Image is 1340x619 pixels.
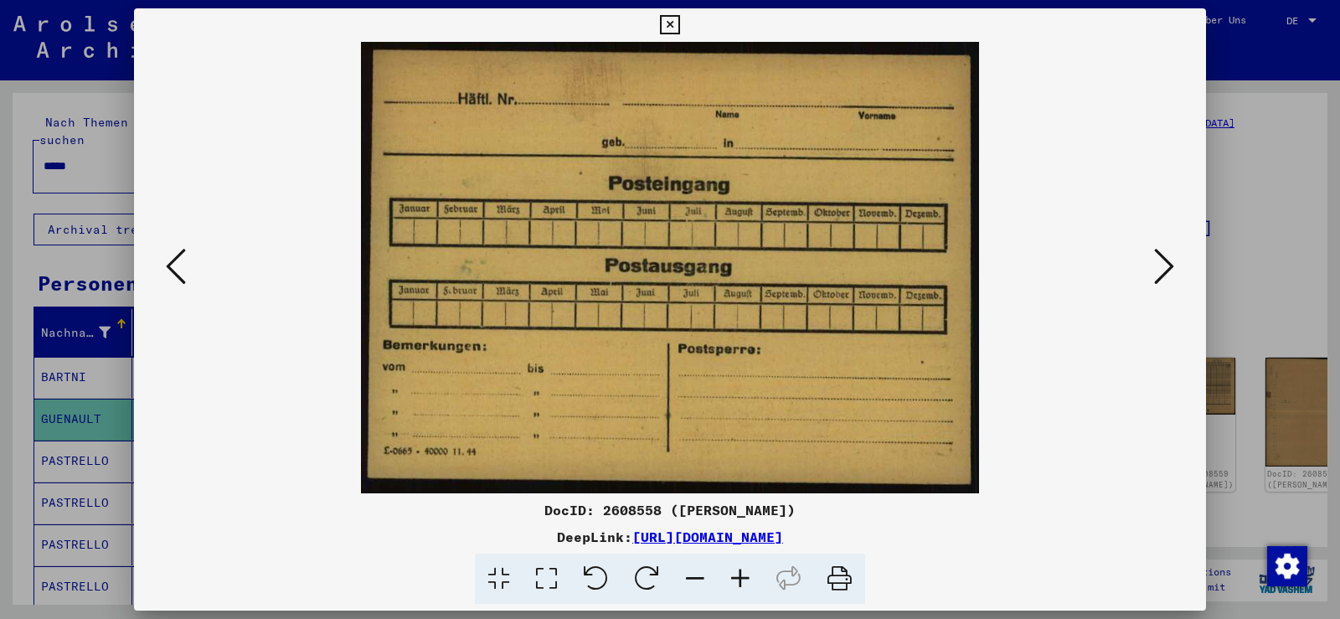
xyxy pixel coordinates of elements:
div: DeepLink: [134,527,1206,547]
a: [URL][DOMAIN_NAME] [632,529,783,545]
img: Zustimmung ändern [1267,546,1307,586]
img: 002.jpg [191,42,1149,493]
div: Zustimmung ändern [1266,545,1306,585]
div: DocID: 2608558 ([PERSON_NAME]) [134,500,1206,520]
